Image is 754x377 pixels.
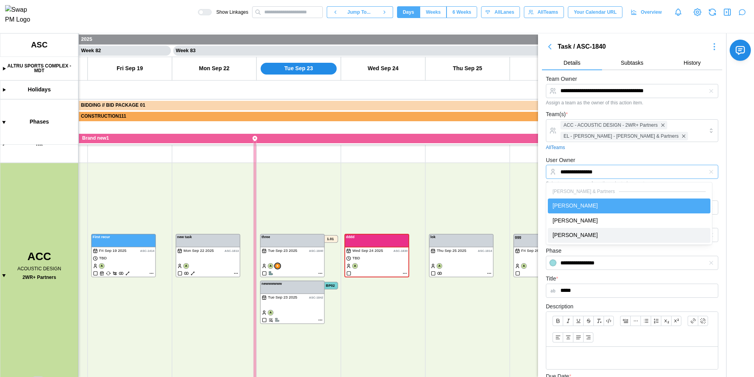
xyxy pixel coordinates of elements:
[426,7,441,18] span: Weeks
[698,316,708,326] button: Remove link
[641,316,651,326] button: Bullet list
[546,110,568,119] label: Team(s)
[604,316,614,326] button: Code
[564,133,679,140] span: EL - [PERSON_NAME] - [PERSON_NAME] & Partners
[651,316,661,326] button: Ordered list
[548,199,710,213] div: [PERSON_NAME]
[661,316,671,326] button: Subscript
[546,144,565,151] a: All Teams
[574,7,617,18] span: Your Calendar URL
[583,316,593,326] button: Strikethrough
[546,181,718,186] div: Select an owner user from the selected owner team.
[494,7,514,18] span: All Lanes
[546,247,562,255] label: Phase
[403,7,414,18] span: Days
[348,7,371,18] span: Jump To...
[548,213,710,228] div: [PERSON_NAME]
[684,60,701,66] span: History
[707,7,718,18] button: Refresh Grid
[564,60,580,66] span: Details
[563,332,573,342] button: Align text: center
[546,156,575,165] label: User Owner
[621,60,644,66] span: Subtasks
[737,7,748,18] button: Open project assistant
[563,316,573,326] button: Italic
[688,316,698,326] button: Link
[546,75,577,84] label: Team Owner
[553,188,706,195] div: [PERSON_NAME] & Partners
[641,7,662,18] span: Overview
[583,332,593,342] button: Align text: right
[672,5,685,19] a: Notifications
[452,7,471,18] span: 6 Weeks
[553,332,563,342] button: Align text: left
[671,316,681,326] button: Superscript
[546,275,558,283] label: Title
[212,9,248,15] span: Show Linkages
[546,100,718,106] div: Assign a team as the owner of this action item.
[546,302,573,311] label: Description
[553,316,563,326] button: Bold
[558,42,706,52] div: Task / ASC-1840
[573,316,583,326] button: Underline
[538,7,558,18] span: All Teams
[620,316,630,326] button: Blockquote
[692,7,703,18] a: View Project
[5,5,37,25] img: Swap PM Logo
[573,332,583,342] button: Align text: justify
[564,122,658,129] span: ACC - ACOUSTIC DESIGN - 2WR+ Partners
[722,7,733,18] button: Close Drawer
[630,316,641,326] button: Horizontal line
[593,316,604,326] button: Clear formatting
[548,228,710,243] div: [PERSON_NAME]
